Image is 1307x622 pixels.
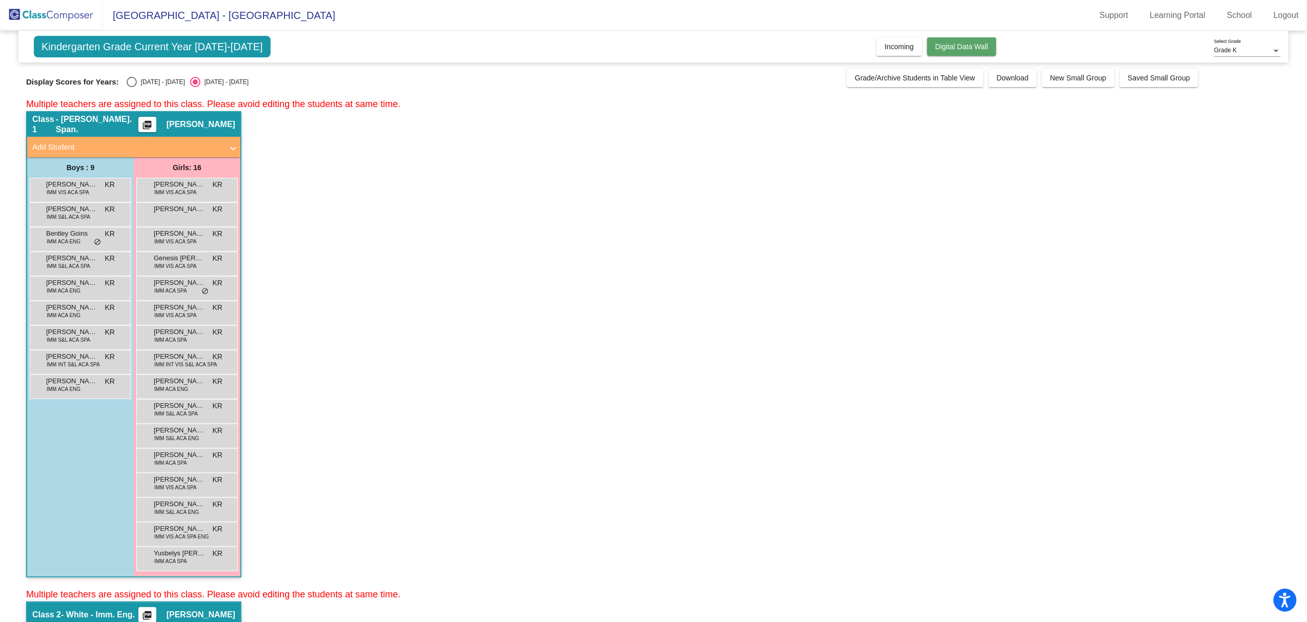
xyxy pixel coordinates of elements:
span: Yusbelys [PERSON_NAME] [154,548,205,558]
span: IMM ACA ENG [47,385,80,393]
span: - White - Imm. Eng. [61,610,135,620]
span: KR [213,425,222,436]
mat-panel-title: Add Student [32,141,223,153]
span: Genesis [PERSON_NAME] [154,253,205,263]
span: KR [213,474,222,485]
span: KR [213,302,222,313]
span: KR [213,351,222,362]
span: KR [213,278,222,288]
span: [PERSON_NAME] [154,401,205,411]
span: IMM VIS ACA SPA [154,262,197,270]
span: Multiple teachers are assigned to this class. Please avoid editing the students at same time. [26,589,400,599]
button: Digital Data Wall [927,37,996,56]
span: [PERSON_NAME]-De [PERSON_NAME] [46,253,97,263]
span: IMM S&L ACA ENG [154,434,199,442]
span: KR [213,204,222,215]
span: - [PERSON_NAME]. Span. [56,114,138,135]
button: Grade/Archive Students in Table View [847,69,984,87]
button: Download [989,69,1037,87]
span: [PERSON_NAME] [46,204,97,214]
span: IMM INT VIS S&L ACA SPA [154,361,217,368]
a: Learning Portal [1142,7,1214,24]
span: IMM S&L ACA SPA [47,262,90,270]
span: IMM VIS ACA SPA [47,189,89,196]
span: KR [105,253,115,264]
span: KR [105,278,115,288]
span: KR [105,376,115,387]
span: KR [213,229,222,239]
span: IMM VIS ACA SPA [154,238,197,245]
span: [PERSON_NAME] [46,278,97,288]
span: [PERSON_NAME] [154,302,205,313]
span: Display Scores for Years: [26,77,119,87]
span: [PERSON_NAME] [167,610,235,620]
span: [PERSON_NAME] [46,302,97,313]
span: KR [105,327,115,338]
span: [PERSON_NAME] [167,119,235,130]
span: Download [997,74,1029,82]
span: Incoming [885,43,914,51]
span: Bentley Goins [46,229,97,239]
a: Logout [1265,7,1307,24]
span: IMM ACA ENG [47,287,80,295]
span: do_not_disturb_alt [94,238,101,246]
span: IMM ACA ENG [47,238,80,245]
span: IMM VIS ACA SPA [154,189,197,196]
span: KR [213,401,222,411]
span: Kindergarten Grade Current Year [DATE]-[DATE] [34,36,271,57]
span: KR [213,376,222,387]
span: Grade/Archive Students in Table View [855,74,975,82]
span: [PERSON_NAME] [154,179,205,190]
button: Print Students Details [138,117,156,132]
span: KR [105,204,115,215]
span: [PERSON_NAME] [46,376,97,386]
span: [PERSON_NAME] [154,351,205,362]
span: IMM ACA SPA [154,557,187,565]
span: [PERSON_NAME] [154,450,205,460]
span: KR [213,499,222,510]
span: KR [213,253,222,264]
span: [PERSON_NAME] [154,229,205,239]
span: Saved Small Group [1128,74,1190,82]
span: Multiple teachers are assigned to this class. Please avoid editing the students at same time. [26,99,400,109]
a: Support [1092,7,1137,24]
button: Incoming [876,37,922,56]
span: KR [213,327,222,338]
span: [PERSON_NAME] [46,179,97,190]
span: KR [105,179,115,190]
button: Saved Small Group [1120,69,1198,87]
span: IMM ACA ENG [154,385,188,393]
span: KR [213,524,222,534]
span: [PERSON_NAME] [154,499,205,509]
span: KR [213,179,222,190]
a: School [1219,7,1260,24]
span: IMM S&L ACA ENG [154,508,199,516]
mat-radio-group: Select an option [127,77,249,87]
span: [PERSON_NAME] [154,474,205,485]
span: [PERSON_NAME] [154,204,205,214]
span: IMM INT S&L ACA SPA [47,361,100,368]
span: [PERSON_NAME] [154,327,205,337]
span: [PERSON_NAME] [154,524,205,534]
span: IMM VIS ACA SPA [154,484,197,491]
div: [DATE] - [DATE] [137,77,185,87]
span: do_not_disturb_alt [201,287,209,296]
span: IMM S&L ACA SPA [47,213,90,221]
span: IMM ACA SPA [154,287,187,295]
button: New Small Group [1042,69,1115,87]
span: Class 2 [32,610,61,620]
span: IMM ACA SPA [154,336,187,344]
span: IMM ACA ENG [47,312,80,319]
span: KR [213,450,222,461]
span: [PERSON_NAME] [46,351,97,362]
span: [PERSON_NAME] [154,278,205,288]
mat-expansion-panel-header: Add Student [27,137,240,157]
span: KR [105,302,115,313]
div: [DATE] - [DATE] [200,77,249,87]
span: New Small Group [1050,74,1107,82]
span: [GEOGRAPHIC_DATA] - [GEOGRAPHIC_DATA] [103,7,335,24]
span: [PERSON_NAME] [PERSON_NAME] [154,376,205,386]
span: [PERSON_NAME] [154,425,205,436]
span: Digital Data Wall [935,43,988,51]
span: IMM S&L ACA SPA [154,410,198,418]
